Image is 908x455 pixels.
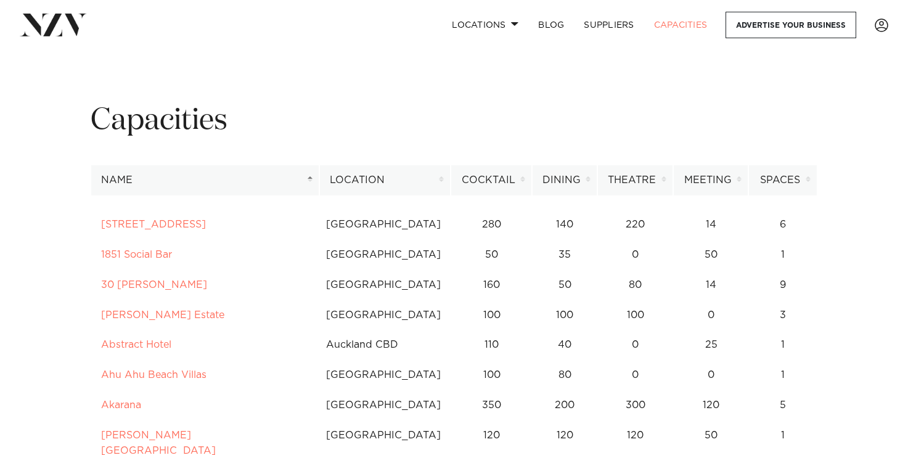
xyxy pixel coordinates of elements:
td: 0 [597,330,673,360]
a: [PERSON_NAME] Estate [101,310,224,320]
a: [STREET_ADDRESS] [101,219,206,229]
td: 1 [749,360,817,390]
td: 0 [673,360,748,390]
td: [GEOGRAPHIC_DATA] [316,300,451,330]
td: 160 [451,270,532,300]
td: 6 [749,210,817,240]
td: 50 [451,240,532,270]
a: 1851 Social Bar [101,250,172,260]
td: 1 [749,240,817,270]
td: [GEOGRAPHIC_DATA] [316,390,451,420]
a: SUPPLIERS [574,12,644,38]
td: 3 [749,300,817,330]
th: Location: activate to sort column ascending [319,165,451,195]
a: Locations [442,12,528,38]
a: Akarana [101,400,141,410]
td: 110 [451,330,532,360]
a: Abstract Hotel [101,340,171,350]
th: Dining: activate to sort column ascending [532,165,597,195]
td: 40 [532,330,597,360]
td: [GEOGRAPHIC_DATA] [316,360,451,390]
td: 200 [532,390,597,420]
td: 0 [673,300,748,330]
td: 50 [532,270,597,300]
td: 100 [597,300,673,330]
td: 50 [673,240,748,270]
td: 80 [532,360,597,390]
a: 30 [PERSON_NAME] [101,280,207,290]
td: 280 [451,210,532,240]
a: Ahu Ahu Beach Villas [101,370,207,380]
td: 100 [451,300,532,330]
td: 140 [532,210,597,240]
h1: Capacities [91,102,817,141]
td: 35 [532,240,597,270]
td: 14 [673,270,748,300]
td: 25 [673,330,748,360]
th: Spaces: activate to sort column ascending [748,165,817,195]
td: 9 [749,270,817,300]
img: nzv-logo.png [20,14,87,36]
th: Theatre: activate to sort column ascending [597,165,673,195]
td: 80 [597,270,673,300]
td: [GEOGRAPHIC_DATA] [316,240,451,270]
td: 100 [532,300,597,330]
td: 0 [597,240,673,270]
td: 220 [597,210,673,240]
td: 14 [673,210,748,240]
td: 0 [597,360,673,390]
td: 300 [597,390,673,420]
td: Auckland CBD [316,330,451,360]
th: Cocktail: activate to sort column ascending [451,165,531,195]
th: Name: activate to sort column descending [91,165,319,195]
td: 1 [749,330,817,360]
td: [GEOGRAPHIC_DATA] [316,210,451,240]
a: BLOG [528,12,574,38]
th: Meeting: activate to sort column ascending [673,165,748,195]
a: Capacities [644,12,718,38]
td: 5 [749,390,817,420]
a: Advertise your business [726,12,856,38]
td: 350 [451,390,532,420]
td: 120 [673,390,748,420]
td: [GEOGRAPHIC_DATA] [316,270,451,300]
td: 100 [451,360,532,390]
